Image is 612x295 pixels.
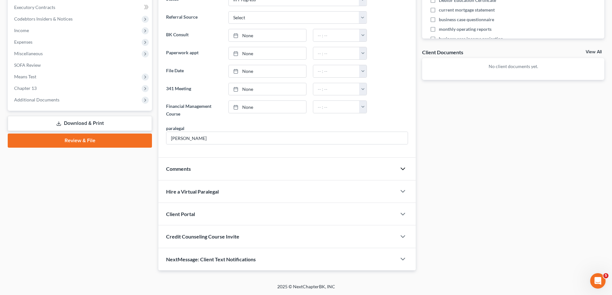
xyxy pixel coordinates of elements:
span: SOFA Review [14,62,41,68]
input: -- : -- [313,101,359,113]
label: Paperwork appt [163,47,225,60]
iframe: Intercom live chat [590,273,606,289]
span: Executory Contracts [14,4,55,10]
span: 5 [603,273,608,278]
div: paralegal [166,125,184,132]
a: None [229,101,306,113]
input: -- : -- [313,65,359,77]
input: -- : -- [313,83,359,95]
span: Expenses [14,39,32,45]
span: Client Portal [166,211,195,217]
span: monthly operating reports [439,26,492,32]
span: business case income projection [439,36,503,42]
a: None [229,47,306,59]
input: -- : -- [313,29,359,41]
label: Referral Source [163,11,225,24]
label: Financial Management Course [163,100,225,120]
div: Client Documents [422,49,463,56]
a: None [229,29,306,41]
a: Executory Contracts [9,2,152,13]
span: current mortgage statement [439,7,495,13]
a: Download & Print [8,116,152,131]
span: Codebtors Insiders & Notices [14,16,73,22]
span: Additional Documents [14,97,59,102]
a: View All [586,50,602,54]
a: SOFA Review [9,59,152,71]
a: None [229,65,306,77]
a: Review & File [8,134,152,148]
span: Credit Counseling Course Invite [166,233,239,239]
span: Miscellaneous [14,51,43,56]
span: Hire a Virtual Paralegal [166,188,219,195]
input: -- [166,132,408,144]
span: Income [14,28,29,33]
label: BK Consult [163,29,225,42]
span: Chapter 13 [14,85,37,91]
span: Comments [166,166,191,172]
input: -- : -- [313,47,359,59]
span: business case questionnaire [439,16,494,23]
label: File Date [163,65,225,78]
a: None [229,83,306,95]
span: Means Test [14,74,36,79]
div: 2025 © NextChapterBK, INC [123,283,489,295]
p: No client documents yet. [427,63,599,70]
label: 341 Meeting [163,83,225,96]
span: NextMessage: Client Text Notifications [166,256,256,262]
